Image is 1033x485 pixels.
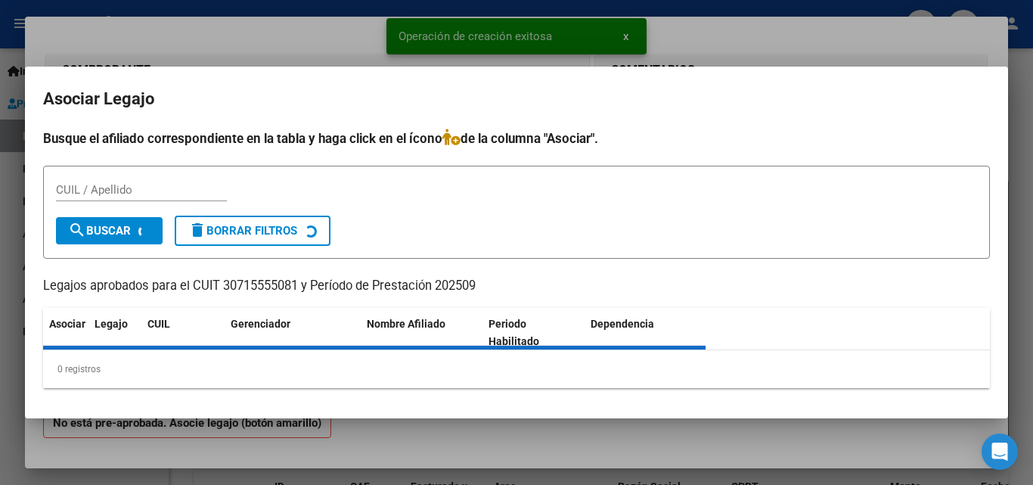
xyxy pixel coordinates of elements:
span: Nombre Afiliado [367,318,445,330]
h2: Asociar Legajo [43,85,990,113]
datatable-header-cell: Nombre Afiliado [361,308,482,358]
h4: Busque el afiliado correspondiente en la tabla y haga click en el ícono de la columna "Asociar". [43,129,990,148]
datatable-header-cell: Asociar [43,308,88,358]
button: Borrar Filtros [175,216,330,246]
span: Legajo [95,318,128,330]
span: Asociar [49,318,85,330]
mat-icon: search [68,221,86,239]
span: Borrar Filtros [188,224,297,238]
div: 0 registros [43,350,990,388]
div: Open Intercom Messenger [982,434,1018,470]
datatable-header-cell: Legajo [88,308,141,358]
button: Buscar [56,217,163,244]
datatable-header-cell: Periodo Habilitado [482,308,585,358]
datatable-header-cell: CUIL [141,308,225,358]
datatable-header-cell: Gerenciador [225,308,361,358]
p: Legajos aprobados para el CUIT 30715555081 y Período de Prestación 202509 [43,277,990,296]
span: Gerenciador [231,318,290,330]
span: Periodo Habilitado [489,318,539,347]
span: CUIL [147,318,170,330]
mat-icon: delete [188,221,206,239]
datatable-header-cell: Dependencia [585,308,706,358]
span: Dependencia [591,318,654,330]
span: Buscar [68,224,131,238]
